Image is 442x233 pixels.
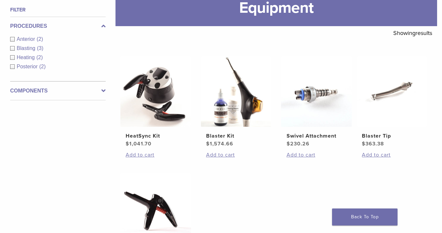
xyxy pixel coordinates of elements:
span: (2) [37,36,43,42]
h4: Filter [10,6,106,14]
span: (2) [36,55,43,60]
a: Back To Top [332,208,398,225]
bdi: 363.38 [362,141,384,147]
span: $ [287,141,290,147]
bdi: 230.26 [287,141,309,147]
label: Procedures [10,22,106,30]
a: Add to cart: “Swivel Attachment” [287,151,346,159]
span: Posterior [17,64,39,69]
img: Swivel Attachment [281,56,352,127]
h2: HeatSync Kit [126,132,186,140]
h2: Swivel Attachment [287,132,346,140]
a: Blaster TipBlaster Tip $363.38 [357,56,427,148]
a: Add to cart: “Blaster Tip” [362,151,422,159]
label: Components [10,87,106,95]
p: Showing results [393,26,432,40]
h2: Blaster Kit [206,132,266,140]
a: HeatSync KitHeatSync Kit $1,041.70 [120,56,191,148]
a: Add to cart: “HeatSync Kit” [126,151,186,159]
a: Add to cart: “Blaster Kit” [206,151,266,159]
img: HeatSync Kit [120,56,191,127]
span: (2) [39,64,46,69]
span: $ [362,141,365,147]
img: Blaster Kit [201,56,272,127]
span: $ [126,141,129,147]
span: (3) [37,45,44,51]
bdi: 1,041.70 [126,141,151,147]
a: Blaster KitBlaster Kit $1,574.66 [201,56,272,148]
span: $ [206,141,210,147]
span: Anterior [17,36,37,42]
span: Blasting [17,45,37,51]
img: Blaster Tip [357,56,427,127]
span: Heating [17,55,36,60]
bdi: 1,574.66 [206,141,233,147]
h2: Blaster Tip [362,132,422,140]
a: Swivel AttachmentSwivel Attachment $230.26 [281,56,352,148]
